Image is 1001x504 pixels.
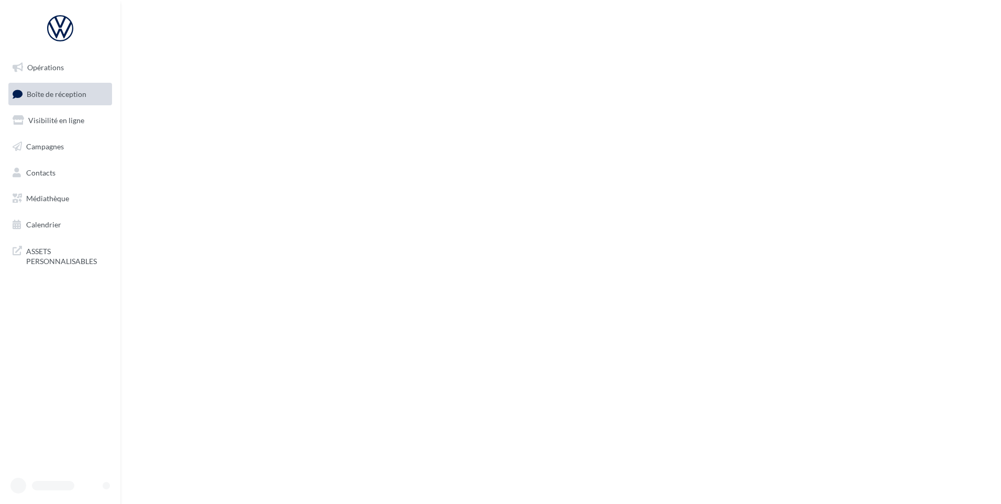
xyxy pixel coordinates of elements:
span: Opérations [27,63,64,72]
a: Visibilité en ligne [6,109,114,132]
a: Contacts [6,162,114,184]
span: Boîte de réception [27,89,86,98]
a: Boîte de réception [6,83,114,105]
span: Visibilité en ligne [28,116,84,125]
span: Calendrier [26,220,61,229]
a: Médiathèque [6,188,114,210]
span: Campagnes [26,142,64,151]
a: Calendrier [6,214,114,236]
span: Médiathèque [26,194,69,203]
a: Opérations [6,57,114,79]
a: Campagnes [6,136,114,158]
a: ASSETS PERSONNALISABLES [6,240,114,271]
span: ASSETS PERSONNALISABLES [26,244,108,267]
span: Contacts [26,168,55,177]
